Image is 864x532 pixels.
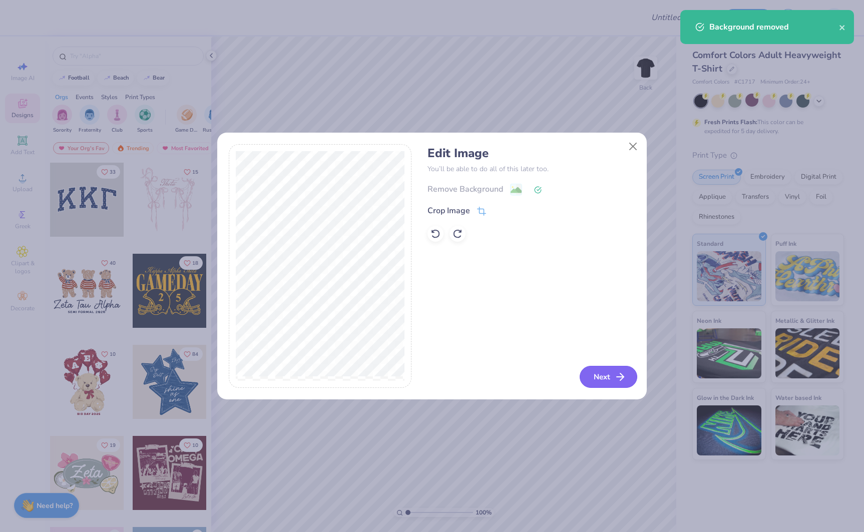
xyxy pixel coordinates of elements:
[624,137,643,156] button: Close
[580,366,637,388] button: Next
[427,164,635,174] p: You’ll be able to do all of this later too.
[427,146,635,161] h4: Edit Image
[709,21,839,33] div: Background removed
[839,21,846,33] button: close
[427,205,470,217] div: Crop Image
